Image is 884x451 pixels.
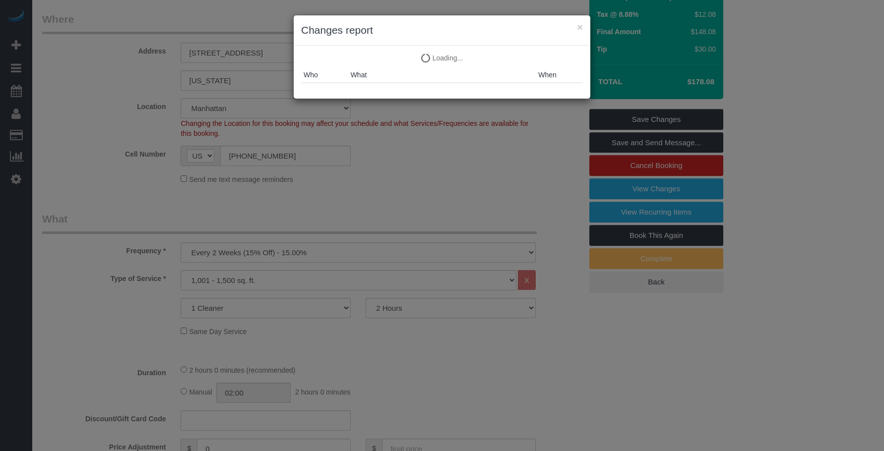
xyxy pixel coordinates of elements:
[301,53,583,63] p: Loading...
[301,23,583,38] h3: Changes report
[536,67,583,83] th: When
[348,67,536,83] th: What
[577,22,583,32] button: ×
[301,67,348,83] th: Who
[294,15,590,99] sui-modal: Changes report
